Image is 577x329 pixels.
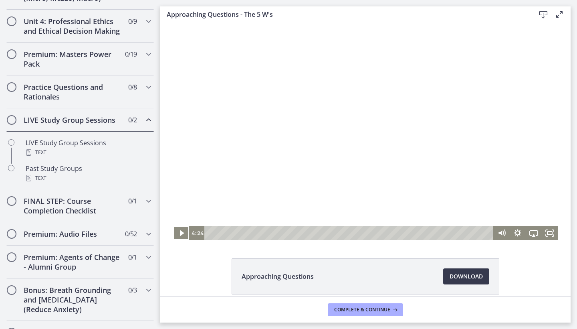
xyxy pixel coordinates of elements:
[128,196,137,206] span: 0 / 1
[26,138,151,157] div: LIVE Study Group Sessions
[26,173,151,183] div: Text
[167,10,523,19] h3: Approaching Questions - The 5 W's
[128,82,137,92] span: 0 / 8
[334,307,390,313] span: Complete & continue
[26,148,151,157] div: Text
[24,49,121,69] h2: Premium: Masters Power Pack
[365,203,381,217] button: Airplay
[381,203,397,217] button: Fullscreen
[24,115,121,125] h2: LIVE Study Group Sessions
[128,252,137,262] span: 0 / 1
[450,272,483,281] span: Download
[24,16,121,36] h2: Unit 4: Professional Ethics and Ethical Decision Making
[160,23,571,240] iframe: Video Lesson
[24,229,121,239] h2: Premium: Audio Files
[26,164,151,183] div: Past Study Groups
[333,203,349,217] button: Mute
[349,203,365,217] button: Show settings menu
[24,82,121,102] h2: Practice Questions and Rationales
[443,268,489,284] a: Download
[24,252,121,272] h2: Premium: Agents of Change - Alumni Group
[328,303,403,316] button: Complete & continue
[24,285,121,314] h2: Bonus: Breath Grounding and [MEDICAL_DATA] (Reduce Anxiety)
[128,16,137,26] span: 0 / 9
[125,229,137,239] span: 0 / 52
[128,115,137,125] span: 0 / 2
[242,272,314,281] span: Approaching Questions
[128,285,137,295] span: 0 / 3
[125,49,137,59] span: 0 / 19
[24,196,121,215] h2: FINAL STEP: Course Completion Checklist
